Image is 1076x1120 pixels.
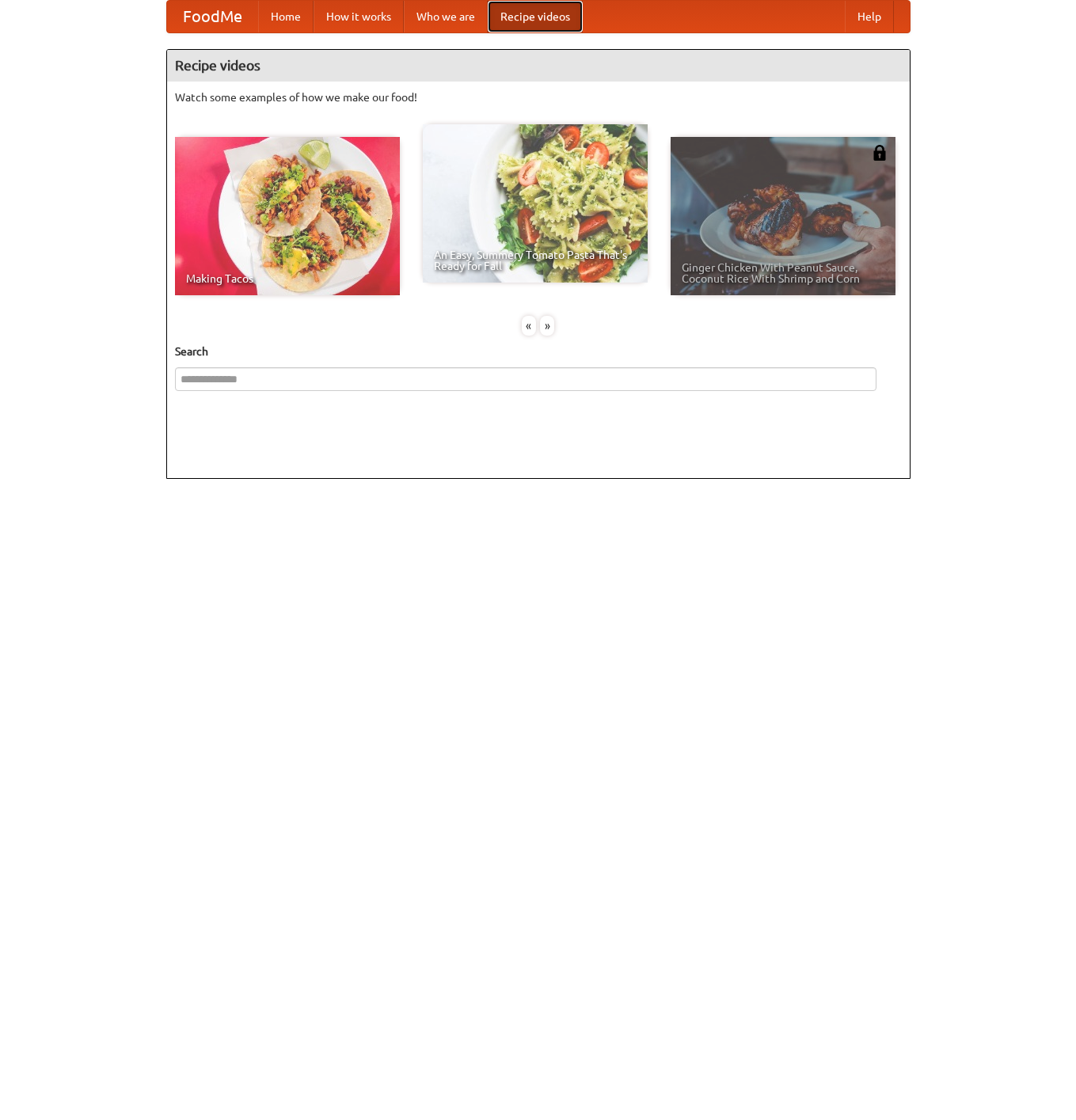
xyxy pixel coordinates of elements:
h5: Search [175,344,902,359]
a: Home [258,1,314,32]
h4: Recipe videos [167,50,910,82]
div: » [540,316,554,336]
a: Recipe videos [488,1,583,32]
a: Who we are [404,1,488,32]
a: Help [845,1,894,32]
a: How it works [314,1,404,32]
p: Watch some examples of how we make our food! [175,89,902,105]
a: Making Tacos [175,137,400,295]
div: « [522,316,536,336]
a: An Easy, Summery Tomato Pasta That's Ready for Fall [423,124,648,283]
span: Making Tacos [186,273,389,284]
span: An Easy, Summery Tomato Pasta That's Ready for Fall [434,249,637,271]
img: 483408.png [872,145,888,161]
a: FoodMe [167,1,258,32]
